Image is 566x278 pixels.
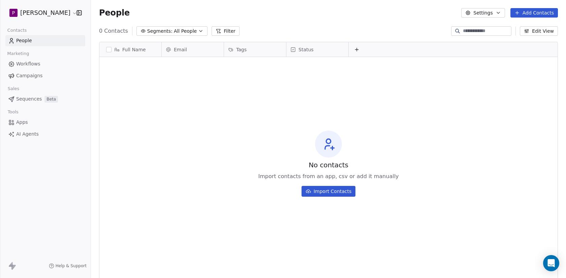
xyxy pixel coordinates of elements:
[5,107,21,117] span: Tools
[162,42,224,57] div: Email
[20,8,70,17] span: [PERSON_NAME]
[16,37,32,44] span: People
[298,46,314,53] span: Status
[510,8,558,18] button: Add Contacts
[122,46,146,53] span: Full Name
[99,8,130,18] span: People
[212,26,240,36] button: Filter
[99,27,128,35] span: 0 Contacts
[16,72,42,79] span: Campaigns
[49,263,87,269] a: Help & Support
[224,42,286,57] div: Tags
[258,172,399,180] span: Import contacts from an app, csv or add it manually
[5,35,85,46] a: People
[12,9,15,16] span: P
[16,60,40,67] span: Workflows
[461,8,505,18] button: Settings
[302,183,356,197] a: Import Contacts
[520,26,558,36] button: Edit View
[4,49,32,59] span: Marketing
[174,46,187,53] span: Email
[16,119,28,126] span: Apps
[309,160,348,170] span: No contacts
[236,46,247,53] span: Tags
[16,95,42,103] span: Sequences
[99,57,162,271] div: grid
[174,28,197,35] span: All People
[5,58,85,69] a: Workflows
[56,263,87,269] span: Help & Support
[162,57,558,271] div: grid
[5,129,85,140] a: AI Agents
[5,70,85,81] a: Campaigns
[5,93,85,105] a: SequencesBeta
[147,28,172,35] span: Segments:
[16,131,39,138] span: AI Agents
[543,255,559,271] div: Open Intercom Messenger
[8,7,72,19] button: P[PERSON_NAME]
[286,42,348,57] div: Status
[5,84,22,94] span: Sales
[44,96,58,103] span: Beta
[4,25,30,35] span: Contacts
[99,42,161,57] div: Full Name
[302,186,356,197] button: Import Contacts
[5,117,85,128] a: Apps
